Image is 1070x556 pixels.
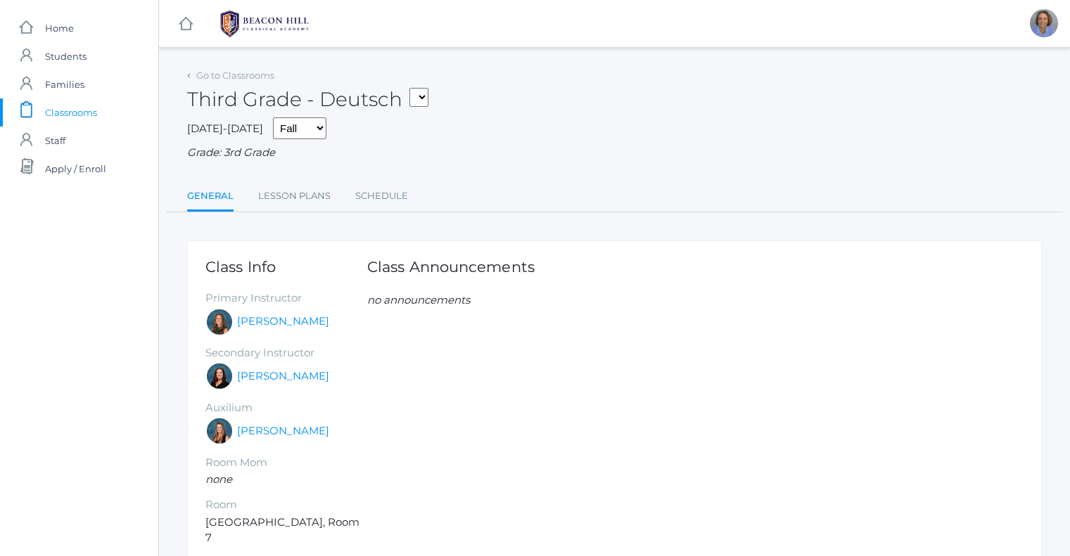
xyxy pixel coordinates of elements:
div: Juliana Fowler [205,417,234,445]
span: Apply / Enroll [45,155,106,183]
div: Grade: 3rd Grade [187,145,1042,161]
a: [PERSON_NAME] [237,313,329,330]
span: Home [45,14,74,42]
h5: Room Mom [205,457,367,469]
a: Schedule [355,182,408,210]
span: Families [45,70,84,98]
span: Students [45,42,87,70]
h5: Room [205,499,367,511]
div: Katie Watters [205,362,234,390]
span: Staff [45,127,65,155]
h5: Primary Instructor [205,292,367,304]
a: General [187,182,234,212]
div: Sandra Velasquez [1030,9,1058,37]
a: [PERSON_NAME] [237,368,329,384]
a: [PERSON_NAME] [237,423,329,439]
div: Andrea Deutsch [205,308,234,336]
a: Go to Classrooms [196,70,274,81]
img: BHCALogos-05-308ed15e86a5a0abce9b8dd61676a3503ac9727e845dece92d48e8588c001991.png [212,6,317,41]
em: none [205,472,232,486]
h5: Secondary Instructor [205,347,367,359]
span: Classrooms [45,98,97,127]
h1: Class Announcements [367,259,535,275]
span: [DATE]-[DATE] [187,122,263,135]
h2: Third Grade - Deutsch [187,89,428,110]
h5: Auxilium [205,402,367,414]
a: Lesson Plans [258,182,331,210]
em: no announcements [367,293,470,306]
h1: Class Info [205,259,367,275]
